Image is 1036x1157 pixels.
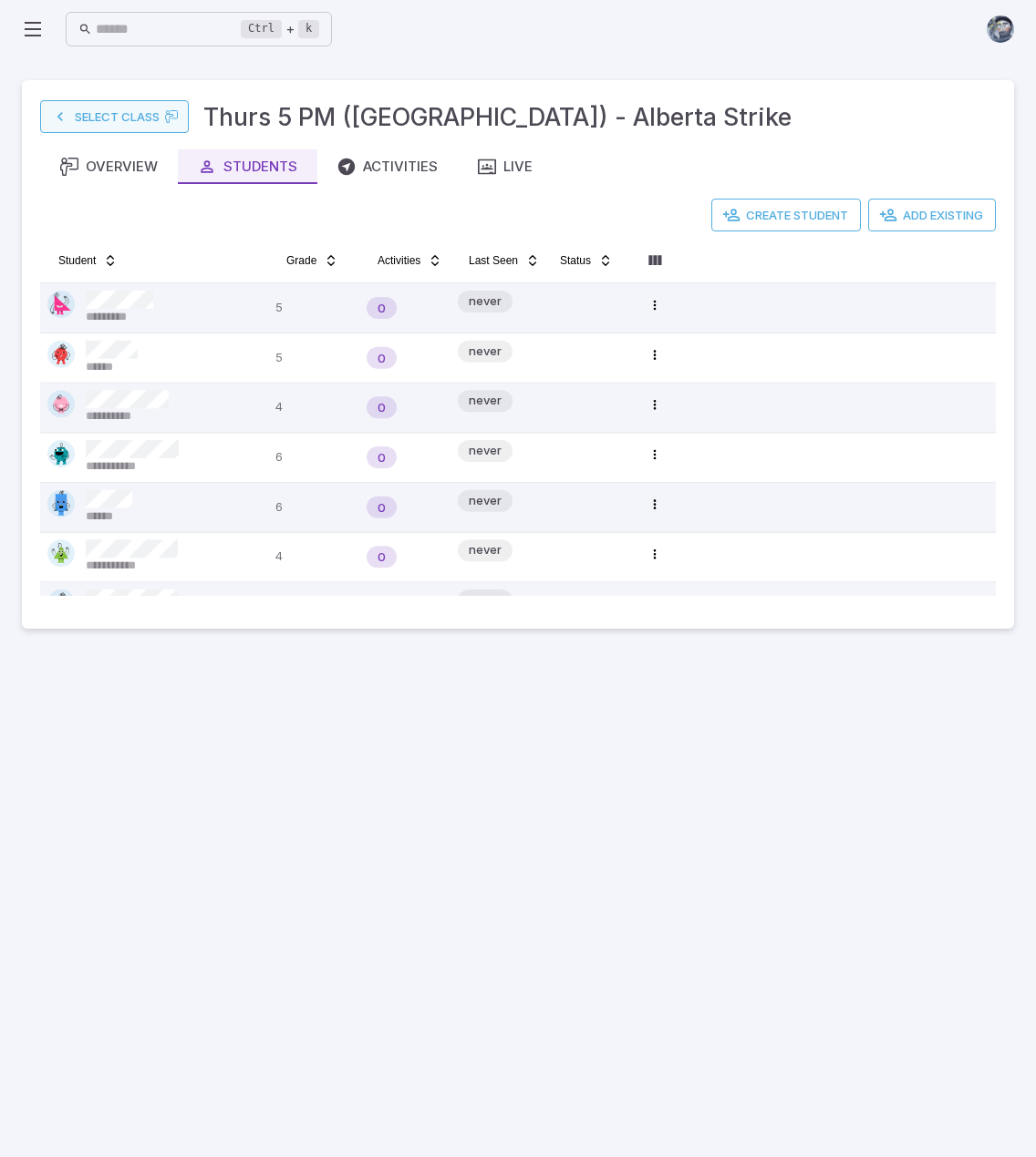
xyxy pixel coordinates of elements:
img: rectangle.svg [47,490,75,517]
div: New Student [367,546,397,568]
span: Student [58,253,96,268]
div: New Student [367,446,397,468]
div: New Student [367,396,397,418]
span: 0 [367,448,397,466]
button: Status [549,246,624,275]
span: never [458,392,513,410]
button: Activities [367,246,453,275]
img: triangle.svg [47,539,75,567]
span: never [458,541,513,559]
img: semi-circle.svg [47,589,75,617]
div: New Student [367,347,397,369]
span: never [458,292,513,311]
img: octagon.svg [47,440,75,467]
button: Last Seen [458,246,551,275]
p: 6 [275,589,352,624]
button: Column visibility [640,246,669,275]
span: never [458,591,513,609]
span: Grade [286,253,316,268]
img: andrew.jpg [987,15,1014,43]
span: never [458,343,513,361]
div: Live [478,157,533,177]
button: Add Existing [868,199,996,231]
p: 4 [275,390,352,425]
span: 0 [367,498,397,517]
button: Grade [275,246,349,275]
button: Create Student [711,199,861,231]
kbd: k [298,20,319,38]
span: 0 [367,299,397,317]
div: New Student [367,497,397,518]
img: circle.svg [47,341,75,368]
p: 6 [275,490,352,525]
span: Activities [378,253,420,268]
p: 5 [275,291,352,325]
div: Students [198,157,297,177]
div: Activities [337,157,438,177]
div: + [241,18,319,40]
h3: Thurs 5 PM ([GEOGRAPHIC_DATA]) - Alberta Strike [203,98,792,135]
span: never [458,442,513,460]
a: Select Class [40,100,189,133]
button: Student [47,246,129,275]
p: 5 [275,341,352,375]
span: 0 [367,548,397,566]
img: hexagon.svg [47,390,75,417]
span: Last Seen [469,253,518,268]
kbd: Ctrl [241,20,282,38]
div: New Student [367,297,397,319]
p: 6 [275,440,352,475]
div: Overview [60,157,158,177]
p: 4 [275,539,352,574]
span: never [458,492,513,510]
span: Status [560,253,591,268]
span: 0 [367,349,397,367]
img: right-triangle.svg [47,291,75,318]
span: 0 [367,398,397,416]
